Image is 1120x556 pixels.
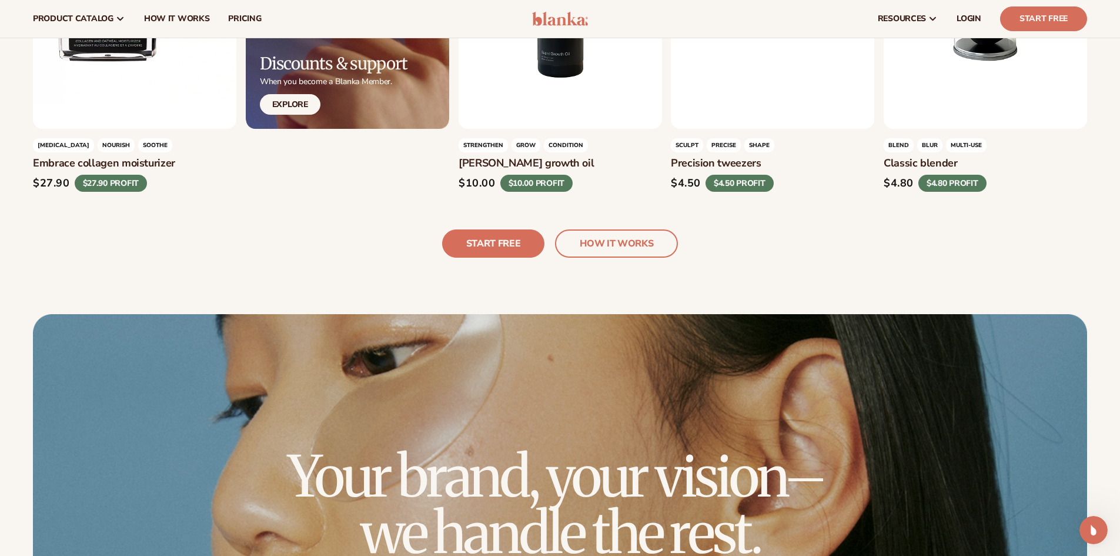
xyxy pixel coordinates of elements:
[459,157,662,170] h3: [PERSON_NAME] growth oil
[884,177,914,189] div: $4.80
[8,5,30,27] button: go back
[555,229,678,258] a: HOW IT works
[544,138,588,152] span: condition
[707,138,741,152] span: precise
[75,174,147,192] div: $27.90 PROFIT
[946,138,987,152] span: multi-use
[459,177,496,189] div: $10.00
[884,138,914,152] span: blend
[918,174,987,192] div: $4.80 PROFIT
[206,5,228,26] div: Close
[33,157,236,170] h3: Embrace collagen moisturizer
[1000,6,1087,31] a: Start Free
[19,87,183,110] div: Hey there 👋 How can we help? Talk to our team. Search for helpful articles.
[706,174,774,192] div: $4.50 PROFIT
[744,138,774,152] span: shape
[31,139,168,161] span: Learn how to start a private label beauty line with [PERSON_NAME]
[184,5,206,27] button: Home
[532,12,588,26] img: logo
[228,14,261,24] span: pricing
[19,116,183,172] div: What is [PERSON_NAME]?Learn how to start a private label beauty line with [PERSON_NAME]
[671,138,703,152] span: sculpt
[33,138,94,152] span: [MEDICAL_DATA]
[9,80,193,179] div: Hey there 👋 How can we help? Talk to our team. Search for helpful articles.What is [PERSON_NAME]?...
[144,14,210,24] span: How It Works
[142,370,220,394] button: Ask a question
[500,174,572,192] div: $10.00 PROFIT
[98,138,135,152] span: nourish
[260,76,407,87] p: When you become a Blanka Member.
[671,157,874,170] h3: Precision tweezers
[57,6,133,15] h1: [PERSON_NAME]
[511,138,540,152] span: grow
[31,126,171,138] div: What is [PERSON_NAME]?
[260,94,320,115] a: Explore
[459,138,508,152] span: strengthen
[878,14,926,24] span: resources
[957,14,981,24] span: LOGIN
[9,80,226,205] div: Lee says…
[34,6,52,25] img: Profile image for Lee
[884,157,1087,170] h3: Classic blender
[19,181,111,188] div: [PERSON_NAME] • [DATE]
[33,177,70,189] div: $27.90
[671,177,701,189] div: $4.50
[442,229,545,258] a: START FREE
[260,55,407,73] h2: Discounts & support
[33,14,113,24] span: product catalog
[917,138,942,152] span: blur
[138,138,172,152] span: soothe
[57,15,146,26] p: The team can also help
[1079,516,1108,544] iframe: Intercom live chat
